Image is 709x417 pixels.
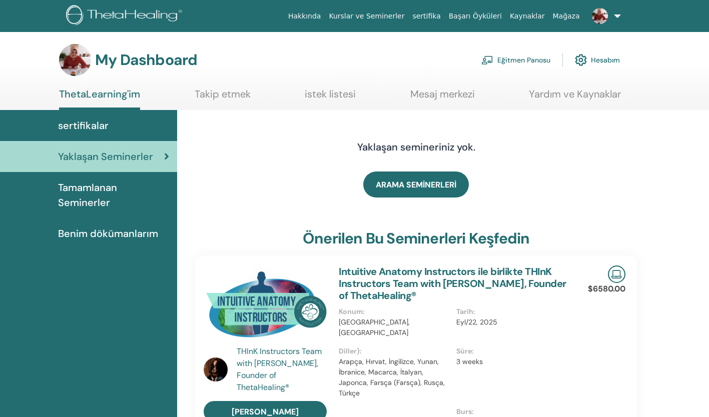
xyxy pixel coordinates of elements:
[195,88,251,107] a: Takip etmek
[592,8,608,24] img: default.jpg
[548,7,583,25] a: Mağaza
[66,5,186,27] img: logo.png
[456,356,567,367] p: 3 weeks
[58,180,169,210] span: Tamamlanan Seminerler
[339,265,566,302] a: Intuitive Anatomy Instructors ile birlikte THInK Instructors Team with [PERSON_NAME], Founder of ...
[303,229,529,247] h3: Önerilen bu seminerleri keşfedin
[259,141,574,153] h4: Yaklaşan semineriniz yok.
[58,226,158,241] span: Benim dökümanlarım
[456,317,567,327] p: Eyl/22, 2025
[284,7,325,25] a: Hakkında
[445,7,506,25] a: Başarı Öyküleri
[58,118,109,133] span: sertifikalar
[204,265,327,348] img: Intuitive Anatomy Instructors
[339,356,450,398] p: Arapça, Hırvat, İngilizce, Yunan, İbranice, Macarca, İtalyan, Japonca, Farsça (Farsça), Rusça, Tü...
[529,88,621,107] a: Yardım ve Kaynaklar
[408,7,444,25] a: sertifika
[456,346,567,356] p: Süre :
[588,283,625,295] p: $6580.00
[481,49,550,71] a: Eğitmen Panosu
[339,346,450,356] p: Diller) :
[339,306,450,317] p: Konum :
[376,179,456,190] span: ARAMA SEMİNERLERİ
[456,306,567,317] p: Tarih :
[58,149,153,164] span: Yaklaşan Seminerler
[325,7,408,25] a: Kurslar ve Seminerler
[237,345,329,393] a: THInK Instructors Team with [PERSON_NAME], Founder of ThetaHealing®
[59,88,140,110] a: ThetaLearning'im
[339,317,450,338] p: [GEOGRAPHIC_DATA], [GEOGRAPHIC_DATA]
[456,406,567,417] p: Burs :
[95,51,197,69] h3: My Dashboard
[608,265,625,283] img: Live Online Seminar
[363,171,469,197] a: ARAMA SEMİNERLERİ
[410,88,475,107] a: Mesaj merkezi
[481,55,493,64] img: chalkboard-teacher.svg
[305,88,356,107] a: istek listesi
[232,406,299,417] span: [PERSON_NAME]
[506,7,549,25] a: Kaynaklar
[59,44,91,76] img: default.jpg
[204,357,228,381] img: default.jpg
[575,51,587,68] img: cog.svg
[575,49,620,71] a: Hesabım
